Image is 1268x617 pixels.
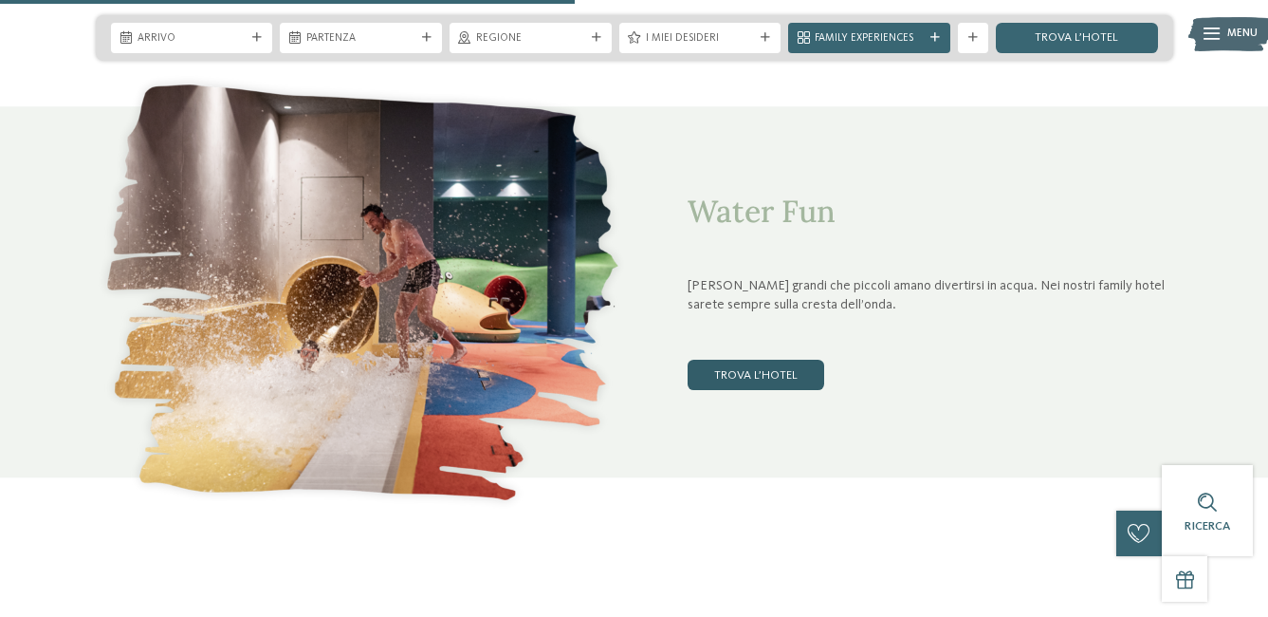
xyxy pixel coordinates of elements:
span: I miei desideri [646,31,755,47]
p: [PERSON_NAME] grandi che piccoli amano divertirsi in acqua. Nei nostri family hotel sarete sempre... [688,276,1178,314]
span: Family Experiences [815,31,924,47]
a: trova l’hotel [996,23,1158,53]
span: Ricerca [1185,520,1230,533]
span: Water Fun [688,192,836,231]
img: Quale family experience volete vivere? [91,68,634,515]
span: Regione [476,31,585,47]
a: trova l’hotel [688,360,824,390]
span: Partenza [306,31,415,47]
span: Arrivo [138,31,247,47]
